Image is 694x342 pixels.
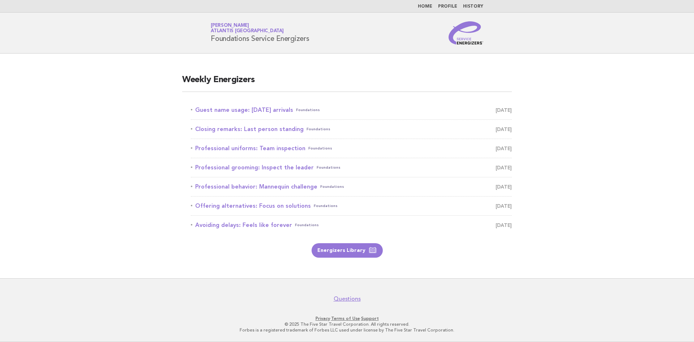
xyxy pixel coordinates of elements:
p: Forbes is a registered trademark of Forbes LLC used under license by The Five Star Travel Corpora... [126,327,568,333]
span: Foundations [320,182,344,192]
a: Professional behavior: Mannequin challengeFoundations [DATE] [191,182,512,192]
span: [DATE] [496,105,512,115]
span: Foundations [295,220,319,230]
p: · · [126,316,568,321]
span: [DATE] [496,201,512,211]
p: © 2025 The Five Star Travel Corporation. All rights reserved. [126,321,568,327]
span: [DATE] [496,143,512,153]
a: Energizers Library [312,243,383,258]
a: Offering alternatives: Focus on solutionsFoundations [DATE] [191,201,512,211]
span: [DATE] [496,162,512,173]
a: Privacy [316,316,330,321]
span: [DATE] [496,182,512,192]
span: Foundations [296,105,320,115]
a: Terms of Use [331,316,360,321]
span: [DATE] [496,124,512,134]
a: Guest name usage: [DATE] arrivalsFoundations [DATE] [191,105,512,115]
span: Atlantis [GEOGRAPHIC_DATA] [211,29,284,34]
a: Profile [438,4,457,9]
a: Professional uniforms: Team inspectionFoundations [DATE] [191,143,512,153]
span: Foundations [308,143,332,153]
h1: Foundations Service Energizers [211,24,309,42]
span: Foundations [314,201,338,211]
span: Foundations [307,124,330,134]
a: Professional grooming: Inspect the leaderFoundations [DATE] [191,162,512,173]
span: Foundations [317,162,340,173]
img: Service Energizers [449,21,483,45]
a: [PERSON_NAME]Atlantis [GEOGRAPHIC_DATA] [211,23,284,33]
a: Home [418,4,432,9]
a: History [463,4,483,9]
a: Avoiding delays: Feels like foreverFoundations [DATE] [191,220,512,230]
a: Support [361,316,379,321]
a: Questions [334,295,361,303]
a: Closing remarks: Last person standingFoundations [DATE] [191,124,512,134]
h2: Weekly Energizers [182,74,512,92]
span: [DATE] [496,220,512,230]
